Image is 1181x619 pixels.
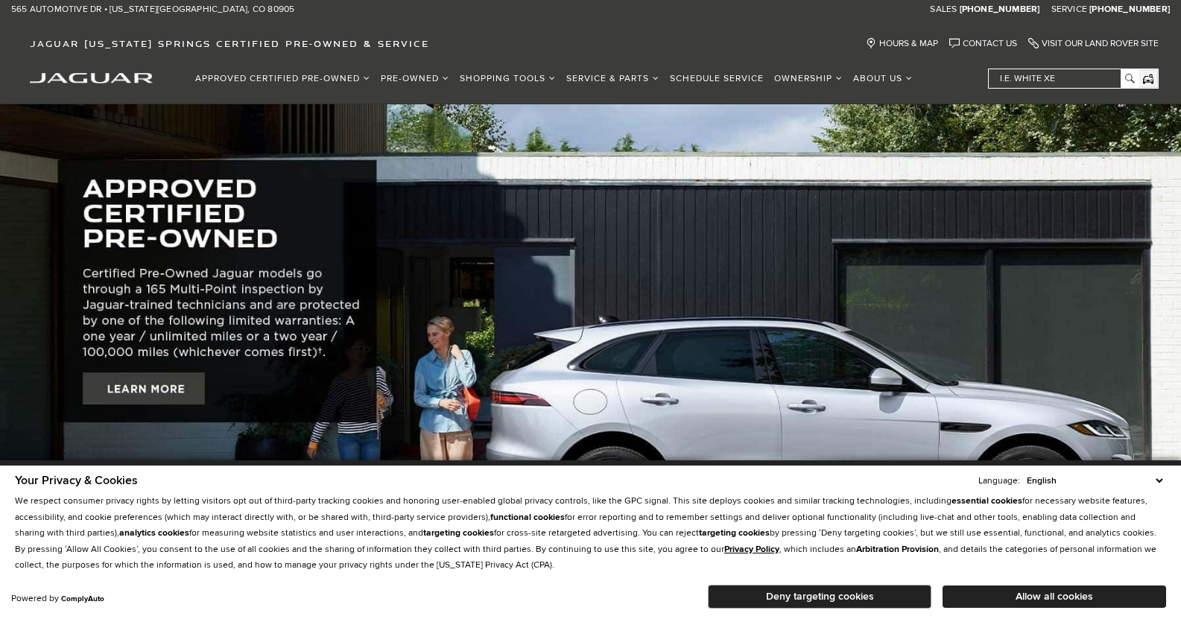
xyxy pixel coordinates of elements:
a: Privacy Policy [724,544,779,555]
button: Allow all cookies [943,585,1166,608]
strong: essential cookies [952,495,1022,507]
a: Approved Certified Pre-Owned [190,66,376,92]
span: Your Privacy & Cookies [15,473,138,488]
p: We respect consumer privacy rights by letting visitors opt out of third-party tracking cookies an... [15,493,1166,574]
input: i.e. White XE [989,69,1138,88]
a: ComplyAuto [61,594,104,603]
a: About Us [848,66,918,92]
a: Jaguar [US_STATE] Springs Certified Pre-Owned & Service [22,38,437,49]
a: jaguar [30,71,153,83]
a: Pre-Owned [376,66,455,92]
a: Service & Parts [561,66,665,92]
a: 565 Automotive Dr • [US_STATE][GEOGRAPHIC_DATA], CO 80905 [11,4,294,16]
a: [PHONE_NUMBER] [960,4,1040,16]
nav: Main Navigation [190,66,918,92]
a: Shopping Tools [455,66,561,92]
a: Contact Us [949,38,1017,49]
a: Hours & Map [866,38,938,49]
strong: functional cookies [490,512,565,523]
strong: targeting cookies [699,527,770,539]
strong: analytics cookies [119,527,189,539]
strong: targeting cookies [423,527,494,539]
a: Ownership [769,66,848,92]
a: Visit Our Land Rover Site [1028,38,1159,49]
div: Language: [978,477,1020,486]
a: Schedule Service [665,66,769,92]
span: Sales [930,4,957,15]
span: Service [1051,4,1087,15]
a: [PHONE_NUMBER] [1089,4,1170,16]
img: Jaguar [30,73,153,83]
button: Deny targeting cookies [708,585,931,609]
span: Jaguar [US_STATE] Springs Certified Pre-Owned & Service [30,38,429,49]
select: Language Select [1023,474,1166,488]
div: Powered by [11,594,104,603]
strong: Arbitration Provision [856,544,939,555]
